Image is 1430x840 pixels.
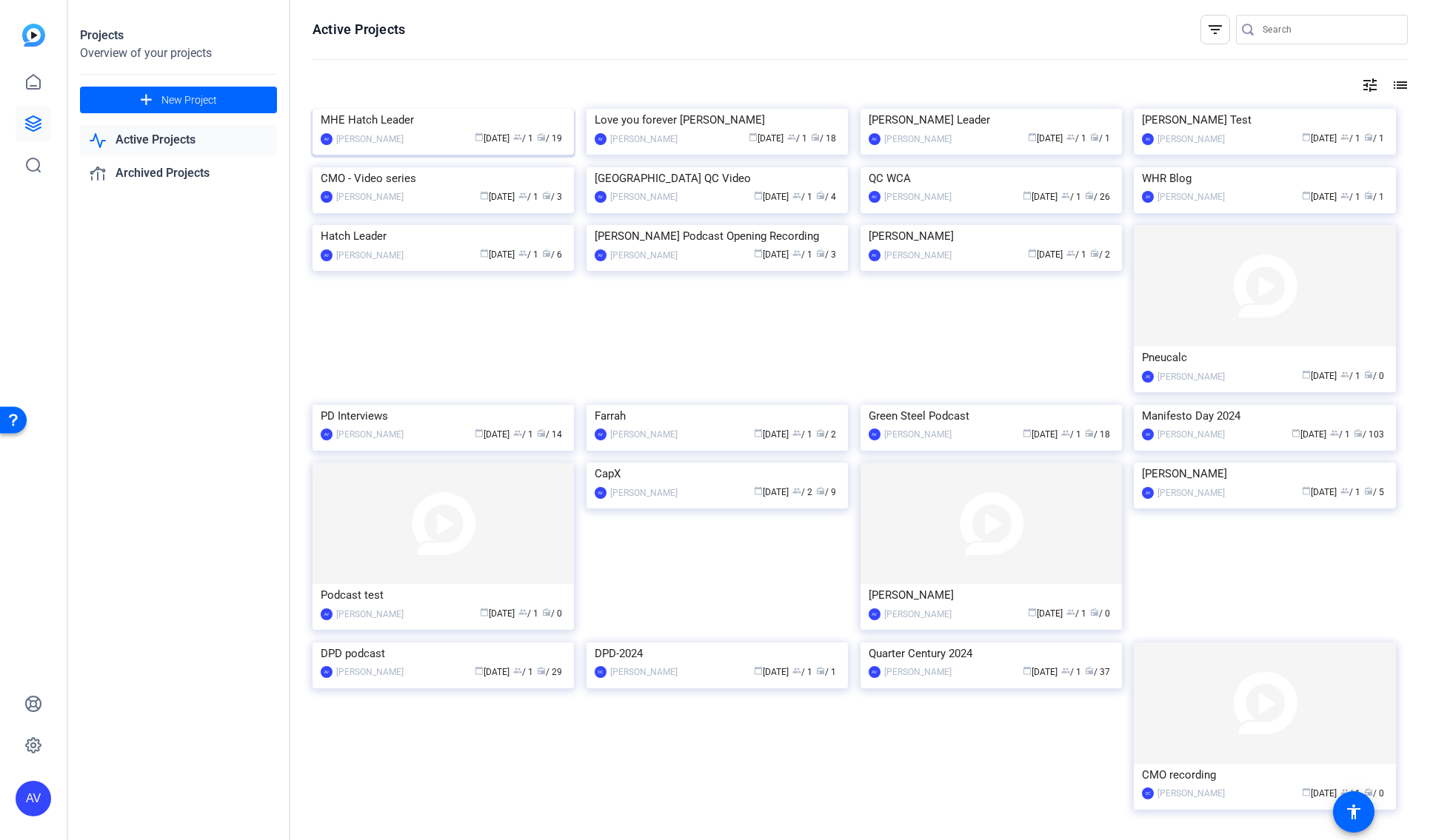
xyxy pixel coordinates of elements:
[1302,371,1337,381] span: [DATE]
[595,463,840,485] div: CapX
[1023,191,1032,200] span: calendar_today
[1206,21,1224,38] mat-icon: filter_list
[816,667,836,677] span: / 1
[1142,463,1387,485] div: [PERSON_NAME]
[792,666,801,675] span: group
[321,225,566,247] div: Hatch Leader
[1302,486,1311,495] span: calendar_today
[336,132,404,147] div: [PERSON_NAME]
[513,429,533,440] span: / 1
[321,133,333,145] div: AV
[1364,370,1373,379] span: radio
[1066,608,1075,616] span: group
[1340,787,1349,796] span: group
[1090,608,1099,616] span: radio
[1354,429,1363,437] span: radio
[1390,76,1408,94] mat-icon: list
[1142,167,1387,189] div: WHR Blog
[884,607,952,622] div: [PERSON_NAME]
[537,132,546,141] span: radio
[1142,346,1387,369] div: Pneucalc
[518,608,527,616] span: group
[1085,429,1094,437] span: radio
[513,132,522,141] span: group
[537,429,562,440] span: / 14
[1061,192,1081,202] span: / 1
[1292,429,1326,440] span: [DATE]
[1340,788,1360,799] span: / 1
[513,666,522,675] span: group
[1340,191,1349,200] span: group
[792,249,812,260] span: / 1
[884,665,952,679] div: [PERSON_NAME]
[1340,132,1349,141] span: group
[1085,429,1110,440] span: / 18
[610,665,678,679] div: [PERSON_NAME]
[321,249,333,261] div: AV
[321,584,566,606] div: Podcast test
[518,608,538,619] span: / 1
[1364,487,1384,497] span: / 5
[475,429,484,437] span: calendar_today
[475,429,509,440] span: [DATE]
[1340,371,1360,381] span: / 1
[1157,427,1225,442] div: [PERSON_NAME]
[816,249,836,260] span: / 3
[754,667,789,677] span: [DATE]
[513,429,522,437] span: group
[161,93,217,108] span: New Project
[321,167,566,189] div: CMO - Video series
[1066,133,1086,144] span: / 1
[80,27,277,44] div: Projects
[869,666,881,678] div: AV
[336,665,404,679] div: [PERSON_NAME]
[595,191,607,203] div: AV
[792,429,812,440] span: / 1
[610,132,678,147] div: [PERSON_NAME]
[869,109,1114,131] div: [PERSON_NAME] Leader
[1023,192,1058,202] span: [DATE]
[754,192,789,202] span: [DATE]
[1061,191,1070,200] span: group
[595,405,840,427] div: Farrah
[1263,21,1396,38] input: Search
[869,191,881,203] div: AV
[1340,133,1360,144] span: / 1
[811,133,836,144] span: / 18
[1023,666,1032,675] span: calendar_today
[475,133,509,144] span: [DATE]
[1330,429,1350,440] span: / 1
[792,667,812,677] span: / 1
[754,249,789,260] span: [DATE]
[1028,608,1063,619] span: [DATE]
[884,248,952,263] div: [PERSON_NAME]
[321,642,566,665] div: DPD podcast
[16,781,51,816] div: AV
[1302,788,1337,799] span: [DATE]
[1302,370,1311,379] span: calendar_today
[1302,191,1311,200] span: calendar_today
[1157,786,1225,801] div: [PERSON_NAME]
[518,249,538,260] span: / 1
[537,133,562,144] span: / 19
[1142,109,1387,131] div: [PERSON_NAME] Test
[816,191,825,200] span: radio
[595,487,607,499] div: AV
[80,125,277,155] a: Active Projects
[1361,76,1379,94] mat-icon: tune
[321,191,333,203] div: AV
[1085,191,1094,200] span: radio
[792,191,801,200] span: group
[1302,133,1337,144] span: [DATE]
[542,191,551,200] span: radio
[1028,249,1063,260] span: [DATE]
[1364,132,1373,141] span: radio
[1302,192,1337,202] span: [DATE]
[816,486,825,495] span: radio
[1364,787,1373,796] span: radio
[1142,487,1154,499] div: AV
[542,249,562,260] span: / 6
[321,109,566,131] div: MHE Hatch Leader
[792,249,801,258] span: group
[816,429,825,437] span: radio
